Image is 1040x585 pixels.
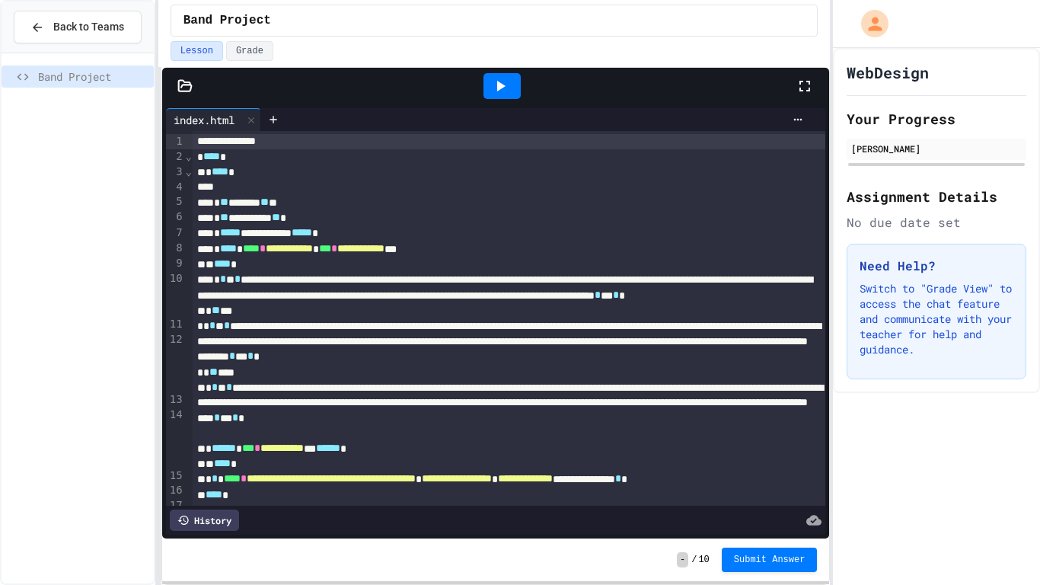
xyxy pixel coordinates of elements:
[847,62,929,83] h1: WebDesign
[847,186,1026,207] h2: Assignment Details
[166,468,185,484] div: 15
[183,11,271,30] span: Band Project
[14,11,142,43] button: Back to Teams
[166,112,242,128] div: index.html
[734,554,806,566] span: Submit Answer
[691,554,697,566] span: /
[166,271,185,317] div: 10
[166,180,185,195] div: 4
[677,552,688,567] span: -
[226,41,273,61] button: Grade
[171,41,223,61] button: Lesson
[166,498,185,513] div: 17
[860,281,1013,357] p: Switch to "Grade View" to access the chat feature and communicate with your teacher for help and ...
[170,510,239,531] div: History
[166,408,185,468] div: 14
[847,108,1026,129] h2: Your Progress
[166,165,185,180] div: 3
[166,209,185,225] div: 6
[847,213,1026,232] div: No due date set
[166,332,185,392] div: 12
[166,194,185,209] div: 5
[53,19,124,35] span: Back to Teams
[166,483,185,498] div: 16
[166,317,185,332] div: 11
[166,392,185,408] div: 13
[166,241,185,256] div: 8
[851,142,1022,155] div: [PERSON_NAME]
[166,256,185,271] div: 9
[166,149,185,165] div: 2
[185,165,193,177] span: Fold line
[166,225,185,241] div: 7
[722,548,818,572] button: Submit Answer
[38,69,148,85] span: Band Project
[166,108,261,131] div: index.html
[860,257,1013,275] h3: Need Help?
[185,150,193,162] span: Fold line
[845,6,892,41] div: My Account
[166,134,185,149] div: 1
[698,554,709,566] span: 10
